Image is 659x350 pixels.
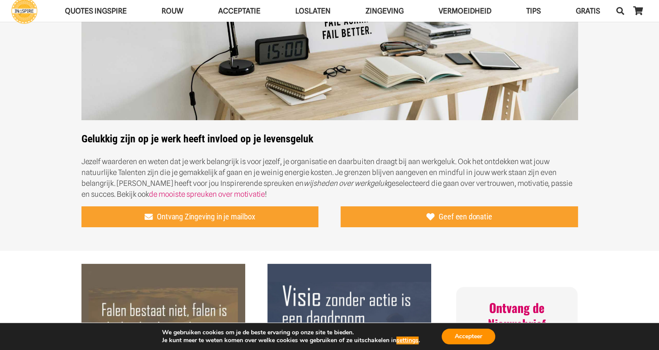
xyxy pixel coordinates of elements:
[81,206,319,227] a: Ontvang Zingeving in je mailbox
[81,156,578,200] p: Jezelf waarderen en weten dat je werk belangrijk is voor jezelf, je organisatie en daarbuiten dra...
[365,7,404,15] span: Zingeving
[396,337,419,344] button: settings
[442,329,495,344] button: Accepteer
[576,7,600,15] span: GRATIS
[304,179,388,188] em: wijsheden over werkgeluk
[162,337,420,344] p: Je kunt meer te weten komen over welke cookies we gebruiken of ze uitschakelen in .
[488,299,546,332] span: Ontvang de Nieuwsbrief
[295,7,331,15] span: Loslaten
[526,7,541,15] span: TIPS
[162,329,420,337] p: We gebruiken cookies om je de beste ervaring op onze site te bieden.
[218,7,260,15] span: Acceptatie
[162,7,183,15] span: ROUW
[81,133,313,145] strong: Gelukkig zijn op je werk heeft invloed op je levensgeluk
[65,7,127,15] span: QUOTES INGSPIRE
[149,190,265,199] a: de mooiste spreuken over motivatie
[439,212,492,222] span: Geef een donatie
[157,212,255,222] span: Ontvang Zingeving in je mailbox
[439,7,491,15] span: VERMOEIDHEID
[341,206,578,227] a: Geef een donatie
